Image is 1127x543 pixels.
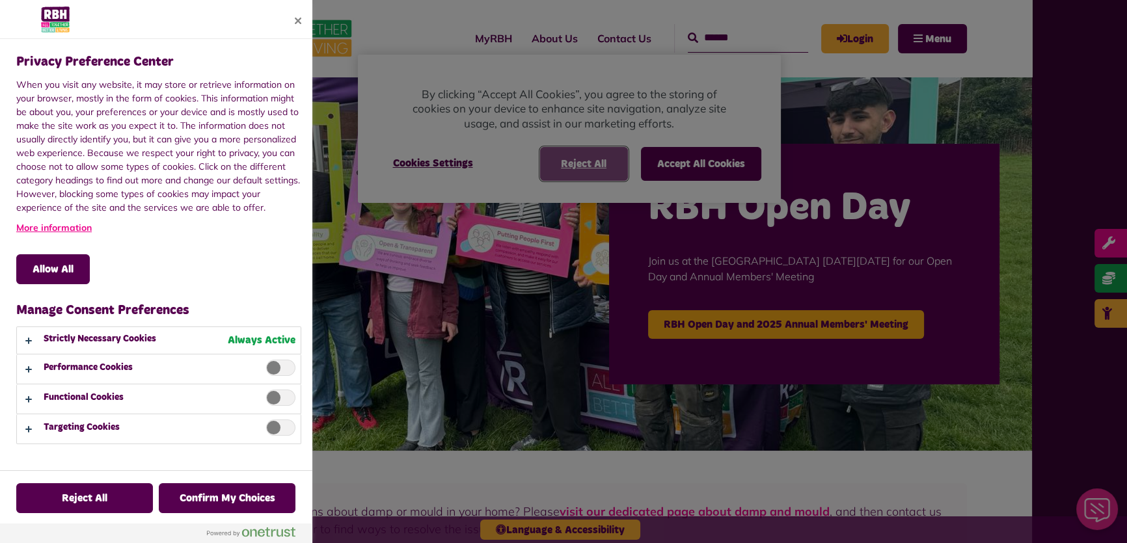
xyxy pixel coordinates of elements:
[16,78,301,238] div: When you visit any website, it may store or retrieve information on your browser, mostly in the f...
[159,483,295,513] button: Confirm My Choices
[16,483,153,513] button: Reject All
[16,52,174,72] h2: Privacy Preference Center
[284,7,312,35] button: Close
[16,300,301,320] h3: Manage Consent Preferences
[207,527,295,537] img: Powered by OneTrust Opens in a new Tab
[207,527,306,543] a: Powered by OneTrust Opens in a new Tab
[16,221,301,235] a: More information about your privacy, opens in a new tab
[8,4,49,46] div: Close Web Assistant
[16,7,94,33] div: Company Logo
[41,7,70,33] img: Company Logo
[16,254,90,284] button: Allow All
